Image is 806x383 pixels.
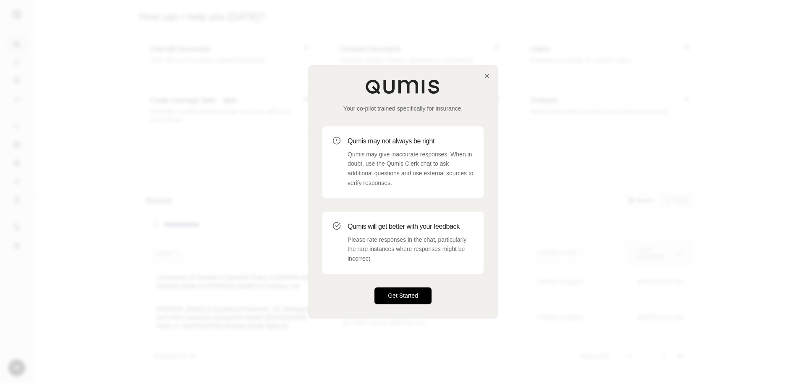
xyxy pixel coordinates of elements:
[374,287,432,304] button: Get Started
[348,150,474,188] p: Qumis may give inaccurate responses. When in doubt, use the Qumis Clerk chat to ask additional qu...
[348,235,474,264] p: Please rate responses in the chat, particularly the rare instances where responses might be incor...
[365,79,441,94] img: Qumis Logo
[348,136,474,146] h3: Qumis may not always be right
[322,104,484,113] p: Your co-pilot trained specifically for insurance.
[348,222,474,232] h3: Qumis will get better with your feedback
